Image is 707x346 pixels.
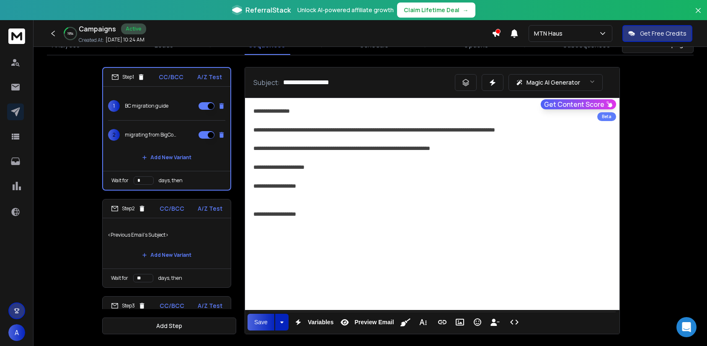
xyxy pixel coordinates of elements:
[106,36,144,43] p: [DATE] 10:24 AM
[108,100,120,112] span: 1
[111,275,128,281] p: Wait for
[198,302,222,310] p: A/Z Test
[197,73,222,81] p: A/Z Test
[622,25,692,42] button: Get Free Credits
[597,112,616,121] div: Beta
[534,29,566,38] p: MTN Haus
[8,324,25,341] button: A
[526,78,580,87] p: Magic AI Generator
[337,314,395,331] button: Preview Email
[67,31,73,36] p: 19 %
[121,23,146,34] div: Active
[111,302,146,310] div: Step 3
[135,149,198,166] button: Add New Variant
[108,129,120,141] span: 2
[102,199,231,288] li: Step2CC/BCCA/Z Test<Previous Email's Subject>Add New VariantWait fordays, then
[160,204,184,213] p: CC/BCC
[79,37,104,44] p: Created At:
[508,74,603,91] button: Magic AI Generator
[79,24,116,34] h1: Campaigns
[108,223,226,247] p: <Previous Email's Subject>
[198,204,222,213] p: A/Z Test
[159,177,183,184] p: days, then
[253,77,280,88] p: Subject:
[506,314,522,331] button: Code View
[245,5,291,15] span: ReferralStack
[640,29,686,38] p: Get Free Credits
[111,73,145,81] div: Step 1
[306,319,335,326] span: Variables
[676,317,697,337] div: Open Intercom Messenger
[541,99,616,109] button: Get Content Score
[102,67,231,191] li: Step1CC/BCCA/Z Test1BC migration guide2migrating from BigCommerceAdd New VariantWait fordays, then
[290,314,335,331] button: Variables
[353,319,395,326] span: Preview Email
[397,314,413,331] button: Clean HTML
[452,314,468,331] button: Insert Image (⌘P)
[160,302,184,310] p: CC/BCC
[111,177,129,184] p: Wait for
[125,103,168,109] p: BC migration guide
[111,205,146,212] div: Step 2
[297,6,394,14] p: Unlock AI-powered affiliate growth
[248,314,274,331] button: Save
[415,314,431,331] button: More Text
[463,6,469,14] span: →
[434,314,450,331] button: Insert Link (⌘K)
[158,275,182,281] p: days, then
[397,3,475,18] button: Claim Lifetime Deal→
[102,318,236,334] button: Add Step
[470,314,485,331] button: Emoticons
[135,247,198,263] button: Add New Variant
[159,73,183,81] p: CC/BCC
[125,132,178,138] p: migrating from BigCommerce
[693,5,704,25] button: Close banner
[487,314,503,331] button: Insert Unsubscribe Link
